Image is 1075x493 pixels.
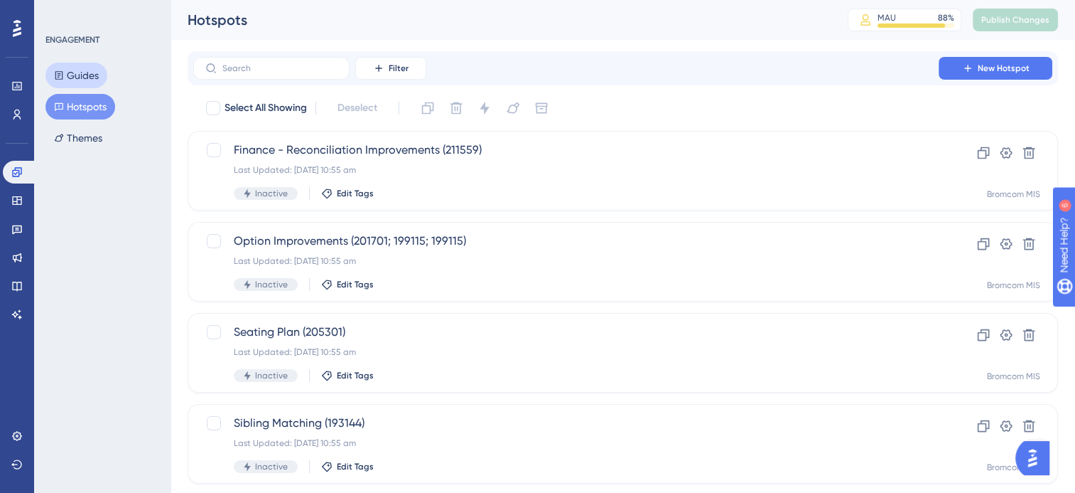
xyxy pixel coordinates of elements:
[321,188,374,199] button: Edit Tags
[321,370,374,381] button: Edit Tags
[255,461,288,472] span: Inactive
[1015,437,1058,479] iframe: UserGuiding AI Assistant Launcher
[255,279,288,290] span: Inactive
[981,14,1049,26] span: Publish Changes
[45,63,107,88] button: Guides
[45,94,115,120] button: Hotspots
[255,370,288,381] span: Inactive
[978,63,1030,74] span: New Hotspot
[337,461,374,472] span: Edit Tags
[234,142,898,159] span: Finance - Reconciliation Improvements (211559)
[987,189,1040,200] div: Bromcom MIS
[355,57,426,80] button: Filter
[45,125,111,151] button: Themes
[337,370,374,381] span: Edit Tags
[33,4,89,21] span: Need Help?
[987,280,1040,291] div: Bromcom MIS
[99,7,103,18] div: 6
[325,95,390,121] button: Deselect
[337,279,374,290] span: Edit Tags
[987,462,1040,473] div: Bromcom MIS
[973,9,1058,31] button: Publish Changes
[255,188,288,199] span: Inactive
[234,415,898,432] span: Sibling Matching (193144)
[234,255,898,267] div: Last Updated: [DATE] 10:55 am
[987,371,1040,382] div: Bromcom MIS
[234,324,898,341] span: Seating Plan (205301)
[222,63,337,73] input: Search
[234,346,898,358] div: Last Updated: [DATE] 10:55 am
[188,10,812,30] div: Hotspots
[234,164,898,176] div: Last Updated: [DATE] 10:55 am
[939,57,1052,80] button: New Hotspot
[234,233,898,250] span: Option Improvements (201701; 199115; 199115)
[389,63,409,74] span: Filter
[234,438,898,449] div: Last Updated: [DATE] 10:55 am
[938,12,954,23] div: 88 %
[45,34,99,46] div: ENGAGEMENT
[321,461,374,472] button: Edit Tags
[321,279,374,290] button: Edit Tags
[225,100,307,117] span: Select All Showing
[877,12,896,23] div: MAU
[337,100,377,117] span: Deselect
[337,188,374,199] span: Edit Tags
